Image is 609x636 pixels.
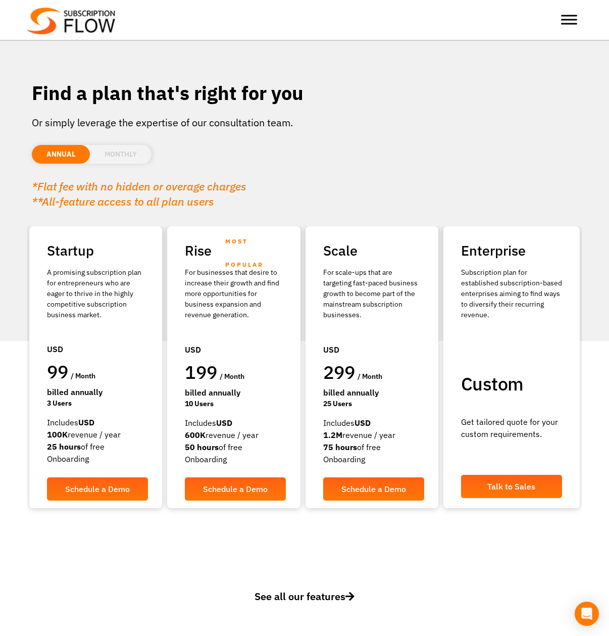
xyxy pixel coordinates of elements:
span: / month [220,372,244,381]
span: Schedule a Demo [65,485,130,493]
div: 3 Users [47,398,144,409]
span: / month [358,372,382,381]
li: ANNUAL [32,145,90,164]
div: Open Intercom Messenger [575,602,599,626]
strong: USD 100K [47,417,94,439]
p: Or simply leverage the expertise of our consultation team. [32,115,577,130]
img: Subscriptionflow [27,8,115,34]
em: *Flat fee with no hidden or overage charges [32,179,246,193]
div: 25 Users [323,399,421,409]
span: Schedule a Demo [203,485,268,493]
div: Billed Annually [323,386,421,399]
h2: Rise [185,239,282,262]
strong: 25 hours [47,442,81,452]
span: 199 [185,360,217,384]
span: Custom [461,372,523,396]
div: For businesses that desire to increase their growth and find more opportunities for business expa... [185,267,282,320]
em: **All-feature access to all plan users [32,194,214,209]
div: 10 Users [185,399,282,409]
a: Talk to Sales [461,475,562,498]
span: Talk to Sales [487,482,535,491]
span: MOST POPULAR [225,230,282,276]
p: Get tailored quote for your custom requirements. [461,416,562,440]
strong: 50 hours [185,442,219,452]
p: A promising subscription plan for entrepreneurs who are eager to thrive in the highly competitive... [47,267,144,320]
div: USD [323,338,421,361]
div: Includes revenue / year of free Onboarding [47,416,144,465]
div: USD [185,338,282,361]
span: See all our features [255,590,354,603]
span: 99 [47,360,69,383]
div: Billed Annually [47,386,144,398]
div: Billed Annually [185,386,282,399]
a: Schedule a Demo [47,477,148,501]
h2: Startup [47,239,144,262]
div: For scale-ups that are targeting fast-paced business growth to become part of the mainstream subs... [323,267,421,320]
strong: 75 hours [323,442,357,452]
h1: Find a plan that's right for you [32,81,577,105]
a: See all our features [32,589,577,619]
p: Subscription plan for established subscription-based enterprises aiming to find ways to diversify... [461,267,562,320]
span: Schedule a Demo [341,485,406,493]
a: Schedule a Demo [185,477,286,501]
div: USD [47,338,144,360]
h2: Enterprise [461,239,562,262]
li: MONTHLY [90,145,151,164]
span: / month [71,371,95,380]
span: 299 [323,360,356,384]
div: Includes revenue / year of free Onboarding [185,417,282,465]
h2: Scale [323,239,421,262]
button: Toggle Menu [561,15,577,25]
a: Schedule a Demo [323,477,424,501]
div: Includes revenue / year of free Onboarding [323,417,421,465]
